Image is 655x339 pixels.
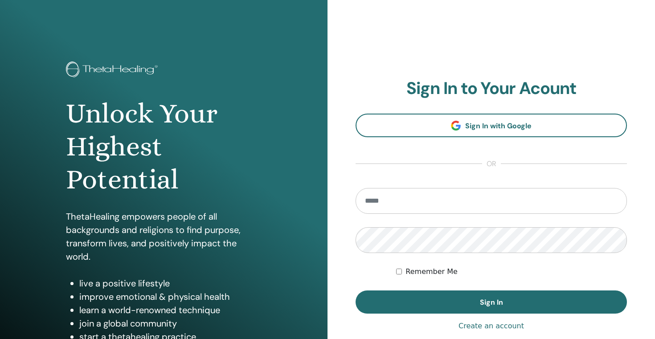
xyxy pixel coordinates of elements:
[465,121,532,131] span: Sign In with Google
[480,298,503,307] span: Sign In
[356,290,627,314] button: Sign In
[79,277,262,290] li: live a positive lifestyle
[356,78,627,99] h2: Sign In to Your Acount
[405,266,458,277] label: Remember Me
[356,114,627,137] a: Sign In with Google
[482,159,501,169] span: or
[79,290,262,303] li: improve emotional & physical health
[458,321,524,331] a: Create an account
[66,210,262,263] p: ThetaHealing empowers people of all backgrounds and religions to find purpose, transform lives, a...
[396,266,627,277] div: Keep me authenticated indefinitely or until I manually logout
[66,97,262,196] h1: Unlock Your Highest Potential
[79,317,262,330] li: join a global community
[79,303,262,317] li: learn a world-renowned technique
